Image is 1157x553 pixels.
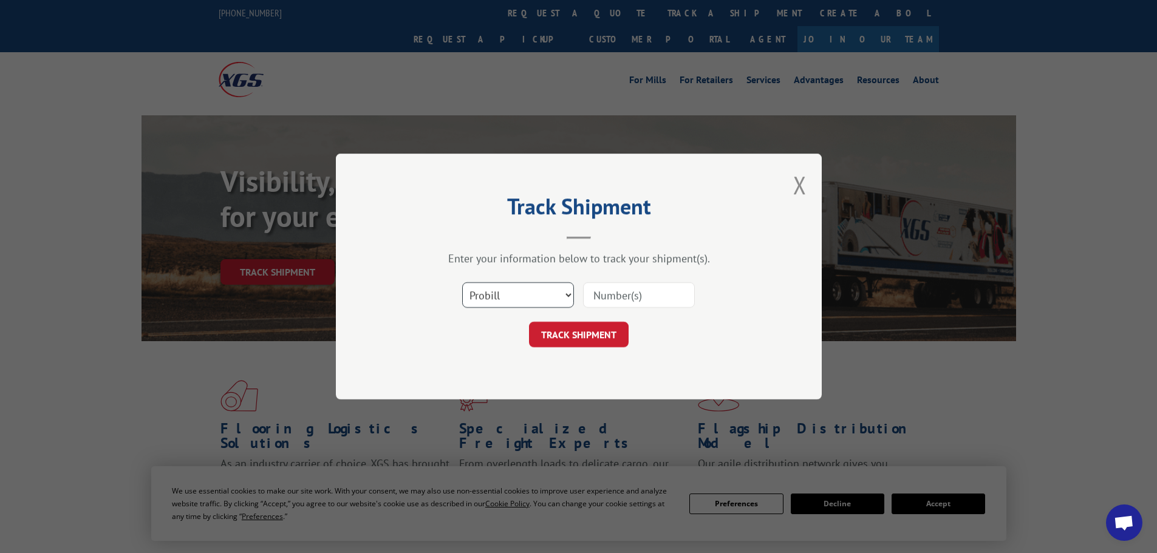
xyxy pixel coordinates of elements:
[529,322,629,347] button: TRACK SHIPMENT
[397,251,761,265] div: Enter your information below to track your shipment(s).
[1106,504,1142,541] div: Open chat
[583,282,695,308] input: Number(s)
[397,198,761,221] h2: Track Shipment
[793,169,807,201] button: Close modal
